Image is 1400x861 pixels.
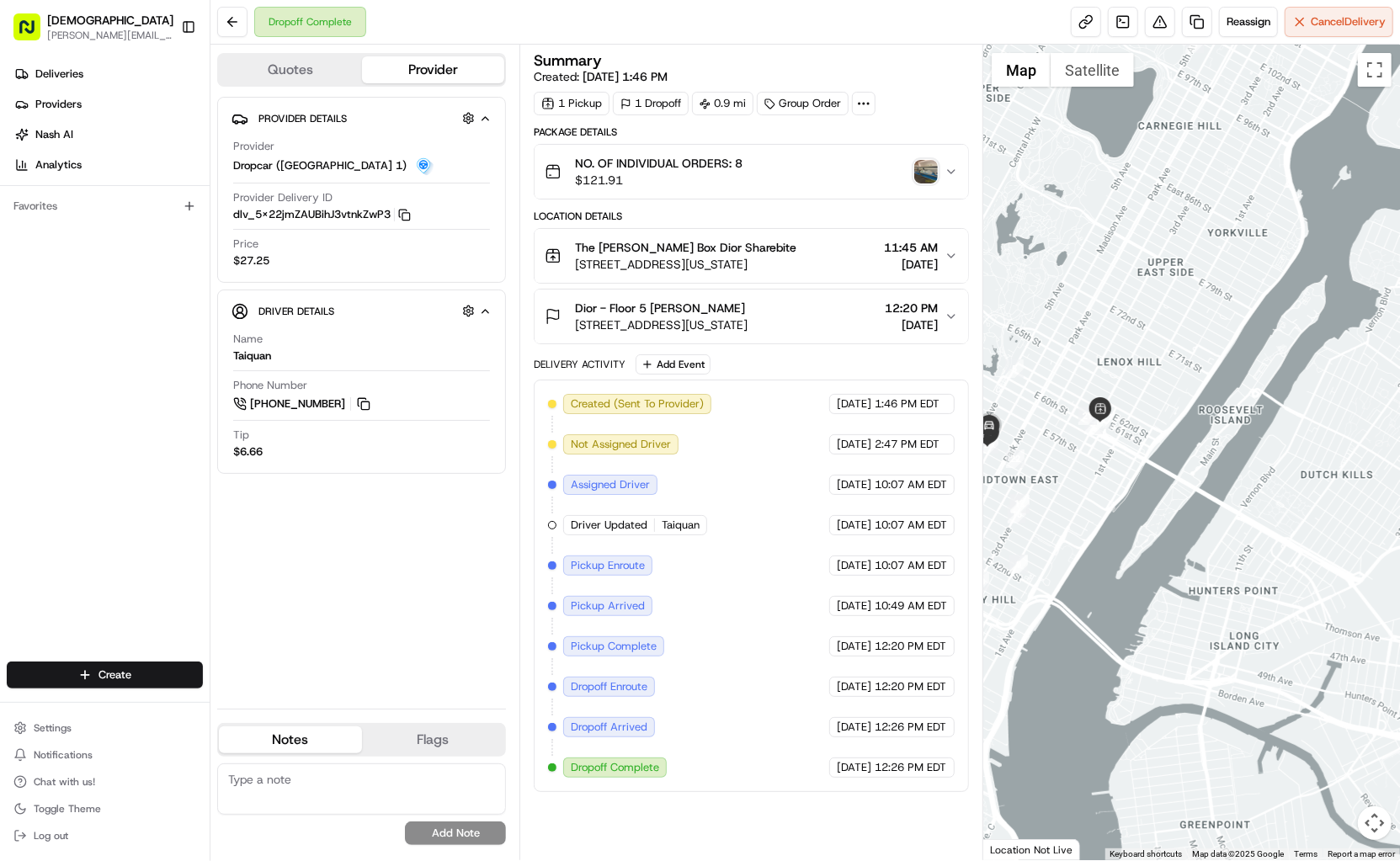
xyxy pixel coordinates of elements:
button: [DEMOGRAPHIC_DATA][PERSON_NAME][EMAIL_ADDRESS][DOMAIN_NAME] [7,7,174,47]
div: 1 Pickup [534,92,610,115]
span: Toggle Theme [34,802,101,816]
div: 12 [1010,494,1029,513]
span: Driver Details [258,305,334,318]
img: drop_car_logo.png [413,156,434,176]
button: photo_proof_of_delivery image [914,160,938,183]
div: 22 [1006,449,1025,468]
button: dlv_5X22jmZAUBihJ3vtnkZwP3 [233,207,411,222]
button: Keyboard shortcuts [1110,848,1182,860]
div: 13 [971,572,989,591]
img: 1736555255976-a54dd68f-1ca7-489b-9aae-adbdc363a1c4 [17,160,47,190]
span: [DATE] [837,760,871,775]
button: Chat with us! [7,770,203,794]
span: [DATE] [837,679,871,694]
img: Google [987,838,1043,860]
span: 10:07 AM EDT [875,558,947,573]
button: Toggle fullscreen view [1358,53,1392,87]
span: Reassign [1227,14,1270,29]
div: 10 [1008,505,1026,524]
span: 10:49 AM EDT [875,598,947,614]
button: Create [7,662,203,688]
span: [DATE] [884,256,938,273]
button: CancelDelivery [1285,7,1393,37]
a: 📗Knowledge Base [10,237,136,267]
button: Reassign [1219,7,1278,37]
span: 2:47 PM EDT [875,437,940,452]
button: Add Event [636,354,711,375]
a: Analytics [7,151,210,178]
button: Settings [7,716,203,740]
span: Settings [34,721,72,735]
div: 6 [1093,411,1111,429]
span: [DATE] [837,396,871,412]
button: NO. OF INDIVIDUAL ORDERS: 8$121.91photo_proof_of_delivery image [535,145,968,199]
span: [STREET_ADDRESS][US_STATE] [575,256,796,273]
a: [PHONE_NUMBER] [233,395,373,413]
span: Driver Updated [571,518,647,533]
span: 12:20 PM EDT [875,679,946,694]
div: $6.66 [233,444,263,460]
span: Deliveries [35,66,83,82]
span: Analytics [35,157,82,173]
button: Show street map [992,53,1051,87]
span: Map data ©2025 Google [1192,849,1284,858]
span: Pickup Complete [571,639,657,654]
span: 12:20 PM EDT [875,639,946,654]
span: Created: [534,68,668,85]
button: [DEMOGRAPHIC_DATA] [47,12,173,29]
button: Provider Details [232,104,492,132]
span: Knowledge Base [34,243,129,260]
span: Cancel Delivery [1311,14,1386,29]
div: 9 [1009,555,1028,574]
span: 10:07 AM EDT [875,518,947,533]
span: Name [233,332,263,347]
a: Deliveries [7,61,210,88]
span: [DATE] [837,558,871,573]
span: Not Assigned Driver [571,437,671,452]
button: Flags [362,726,505,753]
span: Dropcar ([GEOGRAPHIC_DATA] 1) [233,158,407,173]
button: Show satellite imagery [1051,53,1134,87]
input: Clear [44,108,278,125]
div: Location Details [534,210,969,223]
span: $27.25 [233,253,269,268]
span: Log out [34,829,68,842]
span: Pylon [168,284,204,297]
span: Nash AI [35,127,73,142]
h3: Summary [534,53,602,68]
span: Provider Delivery ID [233,190,333,205]
div: We're available if you need us! [57,177,213,190]
span: [DATE] [837,598,871,614]
span: [DATE] [837,518,871,533]
button: Dior - Floor 5 [PERSON_NAME][STREET_ADDRESS][US_STATE]12:20 PM[DATE] [535,290,968,343]
div: 0.9 mi [692,92,753,115]
span: $121.91 [575,172,743,189]
button: The [PERSON_NAME] Box Dior Sharebite[STREET_ADDRESS][US_STATE]11:45 AM[DATE] [535,229,968,283]
span: 12:20 PM [885,300,938,316]
button: Start new chat [286,165,306,185]
span: Tip [233,428,249,443]
div: 23 [980,435,998,454]
span: Assigned Driver [571,477,650,492]
button: Notes [219,726,362,753]
span: [DATE] [885,316,938,333]
span: Provider Details [258,112,347,125]
div: 5 [1005,359,1024,378]
span: Create [98,667,131,683]
span: [DATE] [837,720,871,735]
a: Providers [7,91,210,118]
span: NO. OF INDIVIDUAL ORDERS: 8 [575,155,743,172]
a: Open this area in Google Maps (opens a new window) [987,838,1043,860]
span: Pickup Enroute [571,558,645,573]
span: Created (Sent To Provider) [571,396,704,412]
a: Report a map error [1328,849,1395,858]
div: 11 [1011,495,1030,513]
div: 21 [1078,407,1097,425]
span: [DATE] [837,477,871,492]
span: Provider [233,139,274,154]
button: [PERSON_NAME][EMAIL_ADDRESS][DOMAIN_NAME] [47,29,173,42]
div: 7 [1084,416,1103,434]
span: Pickup Arrived [571,598,645,614]
a: 💻API Documentation [136,237,277,267]
div: Delivery Activity [534,358,625,371]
